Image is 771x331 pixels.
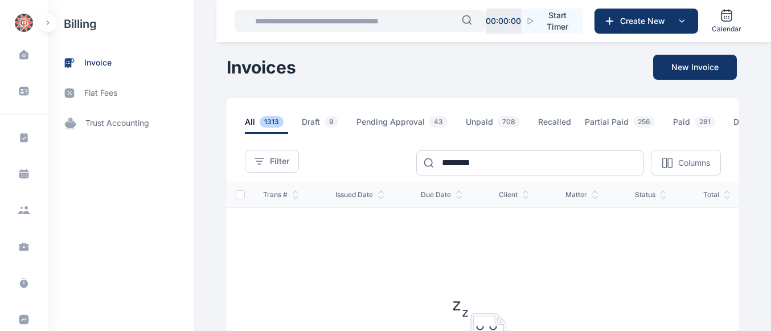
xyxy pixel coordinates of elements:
[466,116,524,134] span: Unpaid
[712,24,741,34] span: Calendar
[651,150,721,175] button: Columns
[565,190,598,199] span: Matter
[325,116,338,128] span: 9
[245,116,288,134] span: All
[263,190,299,199] span: Trans #
[522,9,583,34] button: Start Timer
[703,190,731,199] span: total
[653,55,737,80] button: New Invoice
[356,116,452,134] span: Pending Approval
[48,78,194,108] a: flat fees
[270,156,289,167] span: Filter
[429,116,448,128] span: 43
[538,116,585,134] a: Recalled
[695,116,715,128] span: 281
[84,87,117,99] span: flat fees
[585,116,673,134] a: Partial Paid256
[616,15,675,27] span: Create New
[498,116,520,128] span: 708
[466,116,538,134] a: Unpaid708
[635,190,667,199] span: status
[302,116,356,134] a: Draft9
[245,116,302,134] a: All1313
[421,190,462,199] span: Due Date
[48,108,194,138] a: trust accounting
[499,190,529,199] span: client
[260,116,284,128] span: 1313
[48,48,194,78] a: invoice
[678,157,710,169] p: Columns
[585,116,659,134] span: Partial Paid
[245,150,299,173] button: Filter
[302,116,343,134] span: Draft
[538,116,571,134] span: Recalled
[486,15,521,27] p: 00 : 00 : 00
[356,116,466,134] a: Pending Approval43
[85,117,149,129] span: trust accounting
[707,4,746,38] a: Calendar
[227,57,296,77] h1: Invoices
[633,116,655,128] span: 256
[542,10,573,32] span: Start Timer
[84,57,112,69] span: invoice
[335,190,384,199] span: issued date
[673,116,733,134] a: Paid281
[673,116,720,134] span: Paid
[594,9,698,34] button: Create New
